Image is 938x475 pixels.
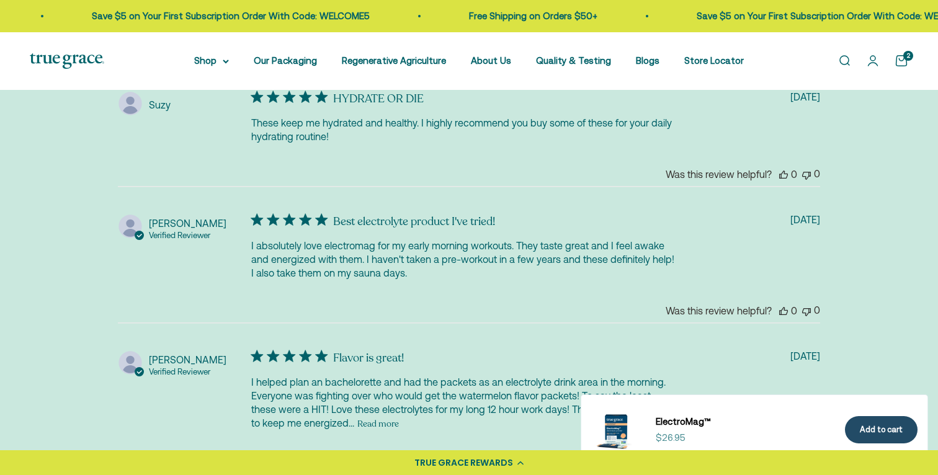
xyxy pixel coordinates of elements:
[802,304,811,316] button: This review was not helpful
[149,367,210,376] span: Verified Reviewer
[779,305,788,316] button: This review was helpful
[779,169,788,180] button: This review was helpful
[254,55,317,66] a: Our Packaging
[791,169,797,180] div: 0
[666,305,772,316] div: Was this review helpful?
[357,417,399,432] button: Read more
[194,53,229,68] summary: Shop
[91,9,369,24] p: Save $5 on Your First Subscription Order With Code: WELCOME5
[333,91,424,106] div: HYDRATE OR DIE
[342,55,446,66] a: Regenerative Agriculture
[666,169,772,180] div: Was this review helpful?
[333,350,404,365] div: Flavor is great!
[251,350,327,362] div: 5 out of 5 stars
[791,305,797,316] div: 0
[149,231,210,240] span: Verified Reviewer
[636,55,659,66] a: Blogs
[790,91,820,102] div: [DATE]
[790,214,820,225] div: [DATE]
[414,456,513,469] div: TRUE GRACE REWARDS
[251,91,327,102] div: 5 out of 5 stars
[149,218,226,229] span: Tom G.
[149,99,171,110] span: Suzy
[149,354,226,365] span: Miriam
[790,350,820,362] div: [DATE]
[333,214,495,229] div: Best electrolyte product I've tried!
[684,55,744,66] a: Store Locator
[860,424,903,437] div: Add to cart
[471,55,511,66] a: About Us
[903,51,913,61] cart-count: 2
[845,416,918,444] button: Add to cart
[251,214,327,225] div: 5 out of 5 stars
[468,11,597,21] a: Free Shipping on Orders $50+
[814,168,820,180] div: 0
[802,168,811,180] button: This review was not helpful
[814,304,820,316] div: 0
[536,55,611,66] a: Quality & Testing
[656,414,830,429] a: ElectroMag™
[656,430,686,445] sale-price: $26.95
[591,405,641,455] img: ElectroMag™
